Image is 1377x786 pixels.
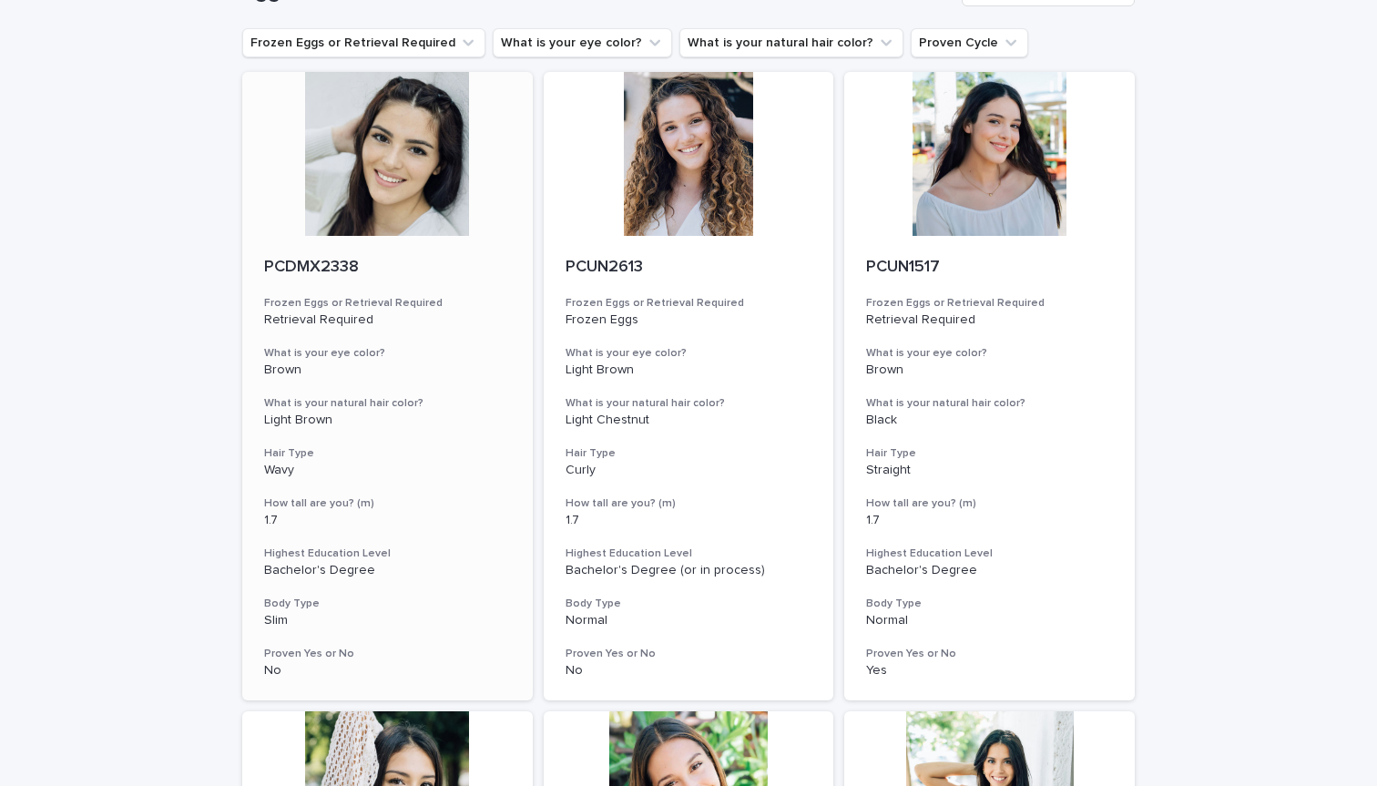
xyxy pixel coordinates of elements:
[493,28,672,57] button: What is your eye color?
[866,446,1113,461] h3: Hair Type
[264,546,511,561] h3: Highest Education Level
[566,546,812,561] h3: Highest Education Level
[566,413,812,428] p: Light Chestnut
[264,647,511,661] h3: Proven Yes or No
[566,446,812,461] h3: Hair Type
[866,513,1113,528] p: 1.7
[866,396,1113,411] h3: What is your natural hair color?
[866,296,1113,311] h3: Frozen Eggs or Retrieval Required
[566,396,812,411] h3: What is your natural hair color?
[566,613,812,628] p: Normal
[566,496,812,511] h3: How tall are you? (m)
[264,496,511,511] h3: How tall are you? (m)
[866,463,1113,478] p: Straight
[566,513,812,528] p: 1.7
[264,413,511,428] p: Light Brown
[264,463,511,478] p: Wavy
[566,346,812,361] h3: What is your eye color?
[679,28,903,57] button: What is your natural hair color?
[264,513,511,528] p: 1.7
[866,597,1113,611] h3: Body Type
[242,28,485,57] button: Frozen Eggs or Retrieval Required
[264,258,511,278] p: PCDMX2338
[866,647,1113,661] h3: Proven Yes or No
[866,258,1113,278] p: PCUN1517
[866,346,1113,361] h3: What is your eye color?
[566,296,812,311] h3: Frozen Eggs or Retrieval Required
[866,413,1113,428] p: Black
[566,563,812,578] p: Bachelor's Degree (or in process)
[264,346,511,361] h3: What is your eye color?
[264,663,511,679] p: No
[264,312,511,328] p: Retrieval Required
[911,28,1028,57] button: Proven Cycle
[566,463,812,478] p: Curly
[866,563,1113,578] p: Bachelor's Degree
[544,72,834,700] a: PCUN2613Frozen Eggs or Retrieval RequiredFrozen EggsWhat is your eye color?Light BrownWhat is you...
[566,663,812,679] p: No
[844,72,1135,700] a: PCUN1517Frozen Eggs or Retrieval RequiredRetrieval RequiredWhat is your eye color?BrownWhat is yo...
[866,613,1113,628] p: Normal
[866,362,1113,378] p: Brown
[242,72,533,700] a: PCDMX2338Frozen Eggs or Retrieval RequiredRetrieval RequiredWhat is your eye color?BrownWhat is y...
[264,296,511,311] h3: Frozen Eggs or Retrieval Required
[264,563,511,578] p: Bachelor's Degree
[866,546,1113,561] h3: Highest Education Level
[264,613,511,628] p: Slim
[866,496,1113,511] h3: How tall are you? (m)
[264,597,511,611] h3: Body Type
[264,362,511,378] p: Brown
[264,396,511,411] h3: What is your natural hair color?
[566,597,812,611] h3: Body Type
[264,446,511,461] h3: Hair Type
[566,647,812,661] h3: Proven Yes or No
[866,663,1113,679] p: Yes
[566,362,812,378] p: Light Brown
[566,258,812,278] p: PCUN2613
[566,312,812,328] p: Frozen Eggs
[866,312,1113,328] p: Retrieval Required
